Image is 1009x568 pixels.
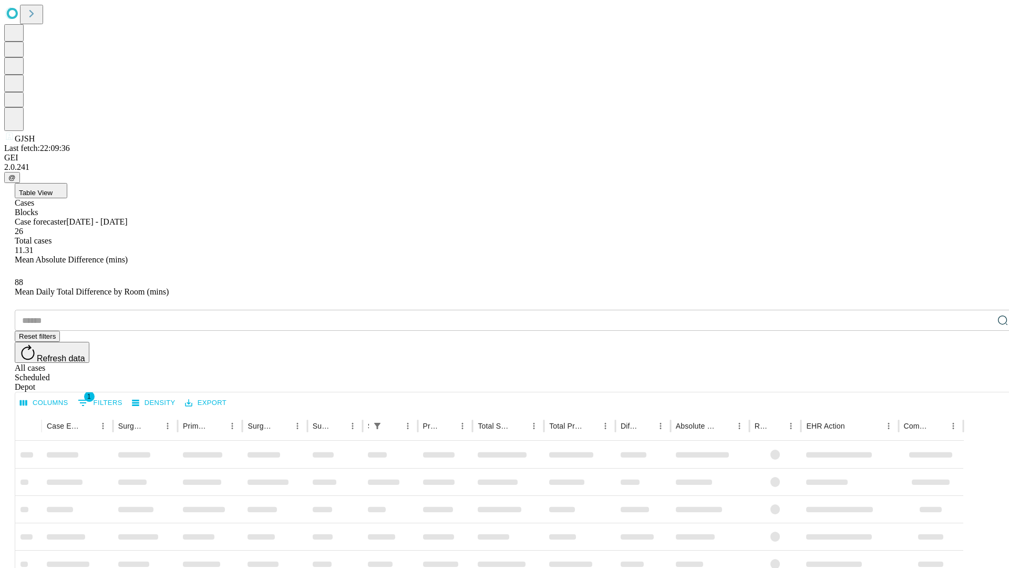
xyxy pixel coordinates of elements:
[732,419,747,433] button: Menu
[15,278,23,287] span: 88
[4,163,1005,172] div: 2.0.241
[4,144,70,153] span: Last fetch: 22:09:36
[440,419,455,433] button: Sort
[96,419,110,433] button: Menu
[806,422,845,430] div: EHR Action
[15,134,35,143] span: GJSH
[66,217,127,226] span: [DATE] - [DATE]
[676,422,716,430] div: Absolute Difference
[15,183,67,198] button: Table View
[368,422,369,430] div: Scheduled In Room Duration
[583,419,598,433] button: Sort
[15,236,52,245] span: Total cases
[512,419,527,433] button: Sort
[717,419,732,433] button: Sort
[598,419,613,433] button: Menu
[549,422,582,430] div: Total Predicted Duration
[15,246,33,255] span: 11.31
[15,217,66,226] span: Case forecaster
[478,422,511,430] div: Total Scheduled Duration
[19,332,56,340] span: Reset filters
[769,419,784,433] button: Sort
[370,419,385,433] div: 1 active filter
[4,153,1005,163] div: GEI
[75,394,125,411] button: Show filters
[904,422,930,430] div: Comments
[639,419,653,433] button: Sort
[290,419,305,433] button: Menu
[17,395,71,411] button: Select columns
[755,422,768,430] div: Resolved in EHR
[4,172,20,183] button: @
[160,419,175,433] button: Menu
[15,331,60,342] button: Reset filters
[931,419,946,433] button: Sort
[846,419,861,433] button: Sort
[653,419,668,433] button: Menu
[225,419,240,433] button: Menu
[183,422,209,430] div: Primary Service
[15,342,89,363] button: Refresh data
[423,422,440,430] div: Predicted In Room Duration
[345,419,360,433] button: Menu
[248,422,274,430] div: Surgery Name
[182,395,229,411] button: Export
[129,395,178,411] button: Density
[19,189,53,197] span: Table View
[84,391,95,402] span: 1
[400,419,415,433] button: Menu
[527,419,541,433] button: Menu
[47,422,80,430] div: Case Epic Id
[210,419,225,433] button: Sort
[946,419,961,433] button: Menu
[118,422,145,430] div: Surgeon Name
[146,419,160,433] button: Sort
[37,354,85,363] span: Refresh data
[784,419,798,433] button: Menu
[386,419,400,433] button: Sort
[15,227,23,236] span: 26
[331,419,345,433] button: Sort
[313,422,330,430] div: Surgery Date
[15,255,128,264] span: Mean Absolute Difference (mins)
[81,419,96,433] button: Sort
[881,419,896,433] button: Menu
[275,419,290,433] button: Sort
[455,419,470,433] button: Menu
[8,174,16,181] span: @
[621,422,637,430] div: Difference
[370,419,385,433] button: Show filters
[15,287,169,296] span: Mean Daily Total Difference by Room (mins)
